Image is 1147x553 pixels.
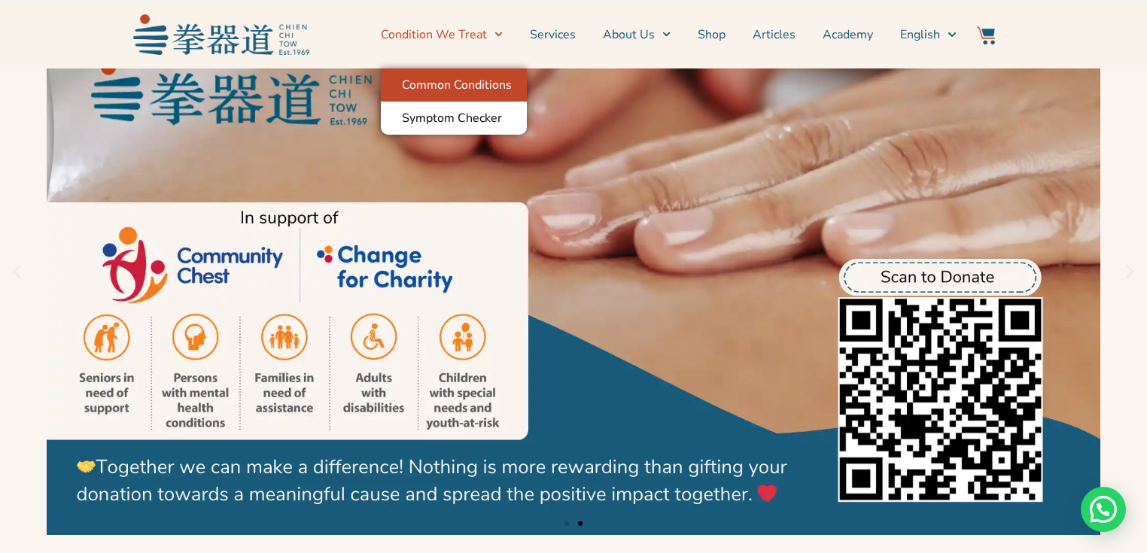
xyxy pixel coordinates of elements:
ul: Condition We Treat [381,68,527,135]
a: About Us [603,16,671,53]
div: Next slide [1121,263,1139,281]
span: Go to slide 2 [578,521,583,526]
span: English [900,26,940,44]
a: Symptom Checker [381,102,527,135]
a: Academy [823,16,873,53]
div: Previous slide [8,263,26,281]
a: Shop [698,16,726,53]
a: Condition We Treat [381,16,503,53]
div: Need help? WhatsApp contact [1081,487,1126,532]
nav: Menu [317,16,957,53]
a: Common Conditions [381,68,527,102]
a: Services [530,16,576,53]
a: Switch to English [900,16,956,53]
a: Articles [753,16,796,53]
span: Go to slide 1 [564,521,569,526]
img: Website Icon-03 [977,26,995,44]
